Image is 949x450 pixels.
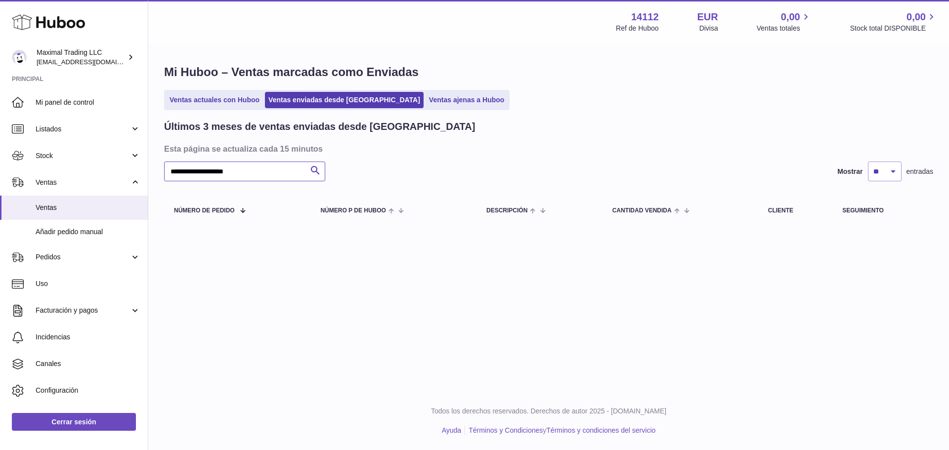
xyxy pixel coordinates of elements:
span: 0,00 [781,10,800,24]
span: Ventas [36,203,140,212]
strong: EUR [697,10,718,24]
a: 0,00 Ventas totales [757,10,812,33]
div: Cliente [768,207,822,214]
h2: Últimos 3 meses de ventas enviadas desde [GEOGRAPHIC_DATA] [164,120,475,133]
span: Añadir pedido manual [36,227,140,237]
a: 0,00 Stock total DISPONIBLE [850,10,937,33]
div: Seguimiento [842,207,923,214]
p: Todos los derechos reservados. Derechos de autor 2025 - [DOMAIN_NAME] [156,407,941,416]
span: Canales [36,359,140,368]
label: Mostrar [837,167,863,176]
span: 0,00 [906,10,926,24]
a: Ventas ajenas a Huboo [426,92,508,108]
img: internalAdmin-14112@internal.huboo.com [12,50,27,65]
span: número P de Huboo [320,207,386,214]
span: Pedidos [36,252,130,262]
span: entradas [906,167,933,176]
span: Facturación y pagos [36,306,130,315]
h3: Esta página se actualiza cada 15 minutos [164,143,931,154]
a: Cerrar sesión [12,413,136,431]
a: Ventas actuales con Huboo [166,92,263,108]
div: Ref de Huboo [616,24,658,33]
a: Ayuda [442,426,461,434]
span: Número de pedido [174,207,235,214]
li: y [465,426,655,435]
span: Cantidad vendida [612,207,672,214]
a: Términos y Condiciones [469,426,543,434]
span: [EMAIL_ADDRESS][DOMAIN_NAME] [37,58,145,66]
a: Términos y condiciones del servicio [546,426,655,434]
span: Listados [36,124,130,134]
span: Descripción [486,207,527,214]
div: Maximal Trading LLC [37,48,126,67]
a: Ventas enviadas desde [GEOGRAPHIC_DATA] [265,92,424,108]
div: Divisa [699,24,718,33]
span: Stock total DISPONIBLE [850,24,937,33]
span: Mi panel de control [36,98,140,107]
span: Incidencias [36,332,140,342]
span: Stock [36,151,130,161]
span: Configuración [36,386,140,395]
span: Ventas totales [757,24,812,33]
h1: Mi Huboo – Ventas marcadas como Enviadas [164,64,933,80]
strong: 14112 [631,10,659,24]
span: Ventas [36,178,130,187]
span: Uso [36,279,140,288]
